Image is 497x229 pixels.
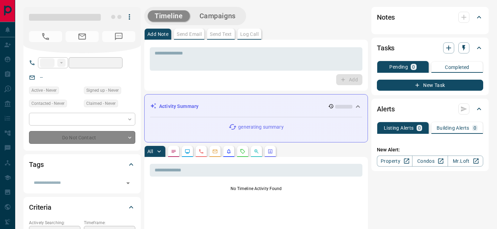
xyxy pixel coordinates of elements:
[377,12,395,23] h2: Notes
[377,42,394,53] h2: Tasks
[193,10,243,22] button: Campaigns
[377,103,395,114] h2: Alerts
[159,103,198,110] p: Activity Summary
[254,149,259,154] svg: Opportunities
[474,126,476,130] p: 0
[412,156,448,167] a: Condos
[377,156,412,167] a: Property
[66,31,99,42] span: No Email
[29,131,135,144] div: Do Not Contact
[102,31,135,42] span: No Number
[185,149,190,154] svg: Lead Browsing Activity
[86,87,119,94] span: Signed up - Never
[389,64,408,69] p: Pending
[150,100,362,113] div: Activity Summary
[31,87,57,94] span: Active - Never
[31,100,65,107] span: Contacted - Never
[148,10,190,22] button: Timeline
[29,156,135,173] div: Tags
[384,126,414,130] p: Listing Alerts
[377,40,483,56] div: Tasks
[29,220,80,226] p: Actively Searching:
[29,202,51,213] h2: Criteria
[123,178,133,188] button: Open
[29,159,43,170] h2: Tags
[150,186,362,192] p: No Timeline Activity Found
[198,149,204,154] svg: Calls
[212,149,218,154] svg: Emails
[445,65,469,70] p: Completed
[147,32,168,37] p: Add Note
[29,31,62,42] span: No Number
[267,149,273,154] svg: Agent Actions
[240,149,245,154] svg: Requests
[377,146,483,153] p: New Alert:
[437,126,469,130] p: Building Alerts
[448,156,483,167] a: Mr.Loft
[226,149,232,154] svg: Listing Alerts
[147,149,153,154] p: All
[86,100,116,107] span: Claimed - Never
[84,220,135,226] p: Timeframe:
[29,199,135,216] div: Criteria
[377,101,483,117] div: Alerts
[412,64,415,69] p: 0
[418,126,421,130] p: 0
[40,74,43,80] a: --
[377,80,483,91] button: New Task
[171,149,176,154] svg: Notes
[238,123,283,131] p: generating summary
[377,9,483,26] div: Notes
